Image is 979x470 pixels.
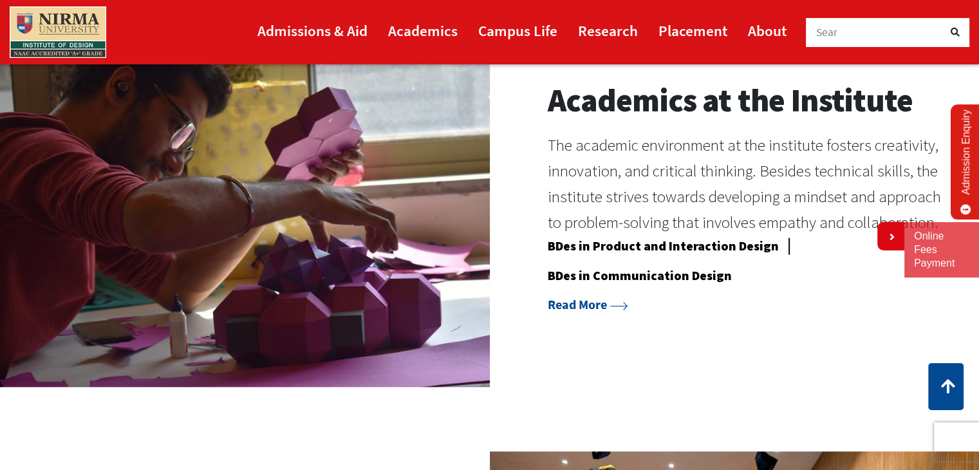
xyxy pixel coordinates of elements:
[548,267,732,288] a: BDes in Communication Design
[10,6,106,58] img: main_logo
[548,133,947,235] p: The academic environment at the institute fosters creativity, innovation, and critical thinking. ...
[548,296,628,312] a: Read More
[748,16,787,45] a: About
[816,25,838,39] span: Sear
[578,16,638,45] a: Research
[658,16,727,45] a: Placement
[548,238,779,259] a: BDes in Product and Interaction Design
[257,16,368,45] a: Admissions & Aid
[548,81,947,120] h2: Academics at the Institute
[914,230,969,270] a: Online Fees Payment
[388,16,458,45] a: Academics
[478,16,557,45] a: Campus Life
